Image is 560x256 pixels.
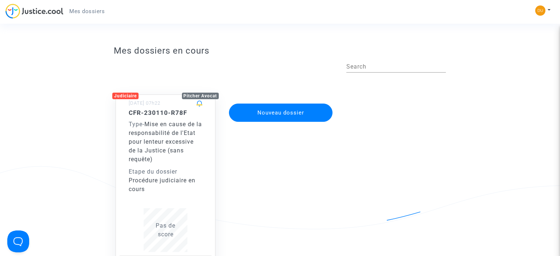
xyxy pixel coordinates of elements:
div: Procédure judiciaire en cours [129,176,202,194]
h3: Mes dossiers en cours [114,46,446,56]
a: Mes dossiers [63,6,110,17]
img: 65143538208d4e519d3097c450703612 [535,5,545,16]
span: Mise en cause de la responsabilité de l'Etat pour lenteur excessive de la Justice (sans requête) [129,121,202,163]
small: [DATE] 07h22 [129,100,160,106]
span: - [129,121,144,128]
span: Pas de score [156,222,175,238]
iframe: Help Scout Beacon - Open [7,230,29,252]
div: Pitcher Avocat [182,93,219,99]
h5: CFR-230110-R78F [129,109,202,116]
div: Judiciaire [112,93,139,99]
a: Nouveau dossier [228,99,333,106]
span: Mes dossiers [69,8,105,15]
button: Nouveau dossier [229,104,332,122]
div: Etape du dossier [129,167,202,176]
img: jc-logo.svg [5,4,63,19]
span: Type [129,121,143,128]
